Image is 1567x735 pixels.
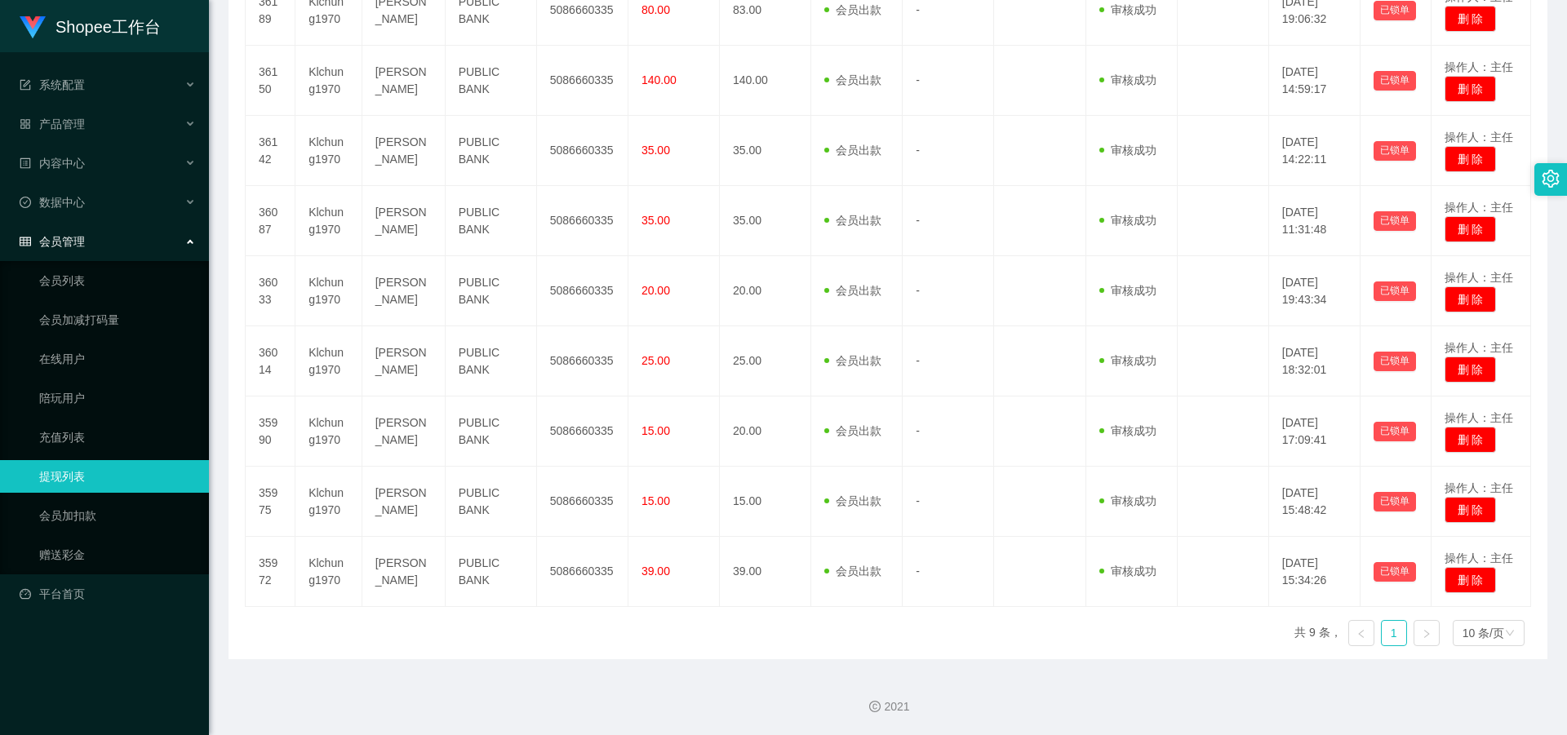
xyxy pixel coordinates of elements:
span: 15.00 [641,424,670,437]
li: 下一页 [1414,620,1440,646]
span: 审核成功 [1099,144,1156,157]
span: 操作人：主任 [1445,60,1513,73]
td: 5086660335 [537,326,628,396]
button: 已锁单 [1374,71,1416,91]
td: Klchung1970 [295,256,362,326]
button: 已锁单 [1374,141,1416,161]
td: 5086660335 [537,116,628,186]
td: [PERSON_NAME] [362,467,446,537]
td: [PERSON_NAME] [362,396,446,467]
span: 操作人：主任 [1445,481,1513,494]
span: 操作人：主任 [1445,271,1513,284]
span: 会员出款 [824,354,881,367]
a: 充值列表 [39,421,196,454]
span: 会员出款 [824,214,881,227]
span: 内容中心 [20,157,85,170]
td: [PERSON_NAME] [362,116,446,186]
td: 20.00 [720,396,811,467]
a: 陪玩用户 [39,382,196,414]
td: PUBLIC BANK [446,467,537,537]
td: Klchung1970 [295,467,362,537]
a: Shopee工作台 [20,20,161,33]
button: 删 除 [1445,6,1497,32]
span: 15.00 [641,494,670,507]
i: 图标: right [1422,629,1432,639]
li: 共 9 条， [1294,620,1342,646]
span: - [916,284,920,297]
i: 图标: profile [20,157,31,169]
td: [PERSON_NAME] [362,256,446,326]
td: 36087 [246,186,295,256]
a: 1 [1382,621,1406,645]
a: 会员加扣款 [39,499,196,532]
i: 图标: down [1505,628,1515,640]
td: 5086660335 [537,186,628,256]
span: 审核成功 [1099,494,1156,507]
td: [PERSON_NAME] [362,326,446,396]
td: 35.00 [720,186,811,256]
span: - [916,565,920,578]
td: [PERSON_NAME] [362,186,446,256]
i: 图标: left [1356,629,1366,639]
span: 35.00 [641,144,670,157]
td: 5086660335 [537,467,628,537]
span: 操作人：主任 [1445,131,1513,144]
td: Klchung1970 [295,326,362,396]
td: [DATE] 14:22:11 [1269,116,1361,186]
span: - [916,494,920,507]
button: 已锁单 [1374,422,1416,441]
i: 图标: table [20,236,31,247]
i: 图标: check-circle-o [20,197,31,208]
button: 已锁单 [1374,352,1416,371]
i: 图标: form [20,79,31,91]
td: 5086660335 [537,256,628,326]
button: 已锁单 [1374,1,1416,20]
div: 10 条/页 [1463,621,1504,645]
button: 删 除 [1445,286,1497,312]
span: 会员管理 [20,235,85,248]
span: 35.00 [641,214,670,227]
td: Klchung1970 [295,186,362,256]
span: 审核成功 [1099,3,1156,16]
span: 会员出款 [824,565,881,578]
a: 会员加减打码量 [39,303,196,336]
img: logo.9652507e.png [20,16,46,39]
span: - [916,214,920,227]
button: 删 除 [1445,427,1497,453]
span: 操作人：主任 [1445,411,1513,424]
span: 操作人：主任 [1445,551,1513,565]
td: 35975 [246,467,295,537]
td: Klchung1970 [295,116,362,186]
span: 审核成功 [1099,214,1156,227]
td: [DATE] 15:34:26 [1269,537,1361,607]
td: 36014 [246,326,295,396]
td: PUBLIC BANK [446,396,537,467]
td: 20.00 [720,256,811,326]
a: 在线用户 [39,343,196,375]
div: 2021 [222,698,1554,715]
span: 操作人：主任 [1445,201,1513,214]
span: - [916,354,920,367]
td: 5086660335 [537,396,628,467]
button: 已锁单 [1374,562,1416,582]
button: 删 除 [1445,497,1497,523]
button: 已锁单 [1374,281,1416,301]
td: 15.00 [720,467,811,537]
li: 1 [1381,620,1407,646]
span: 系统配置 [20,78,85,91]
td: 25.00 [720,326,811,396]
span: - [916,144,920,157]
span: 25.00 [641,354,670,367]
button: 已锁单 [1374,492,1416,511]
h1: Shopee工作台 [55,1,161,53]
td: 35972 [246,537,295,607]
td: 5086660335 [537,46,628,116]
td: PUBLIC BANK [446,186,537,256]
i: 图标: setting [1542,170,1560,188]
button: 删 除 [1445,356,1497,383]
span: 审核成功 [1099,284,1156,297]
td: 39.00 [720,537,811,607]
a: 赠送彩金 [39,538,196,571]
span: 审核成功 [1099,73,1156,86]
button: 删 除 [1445,146,1497,172]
